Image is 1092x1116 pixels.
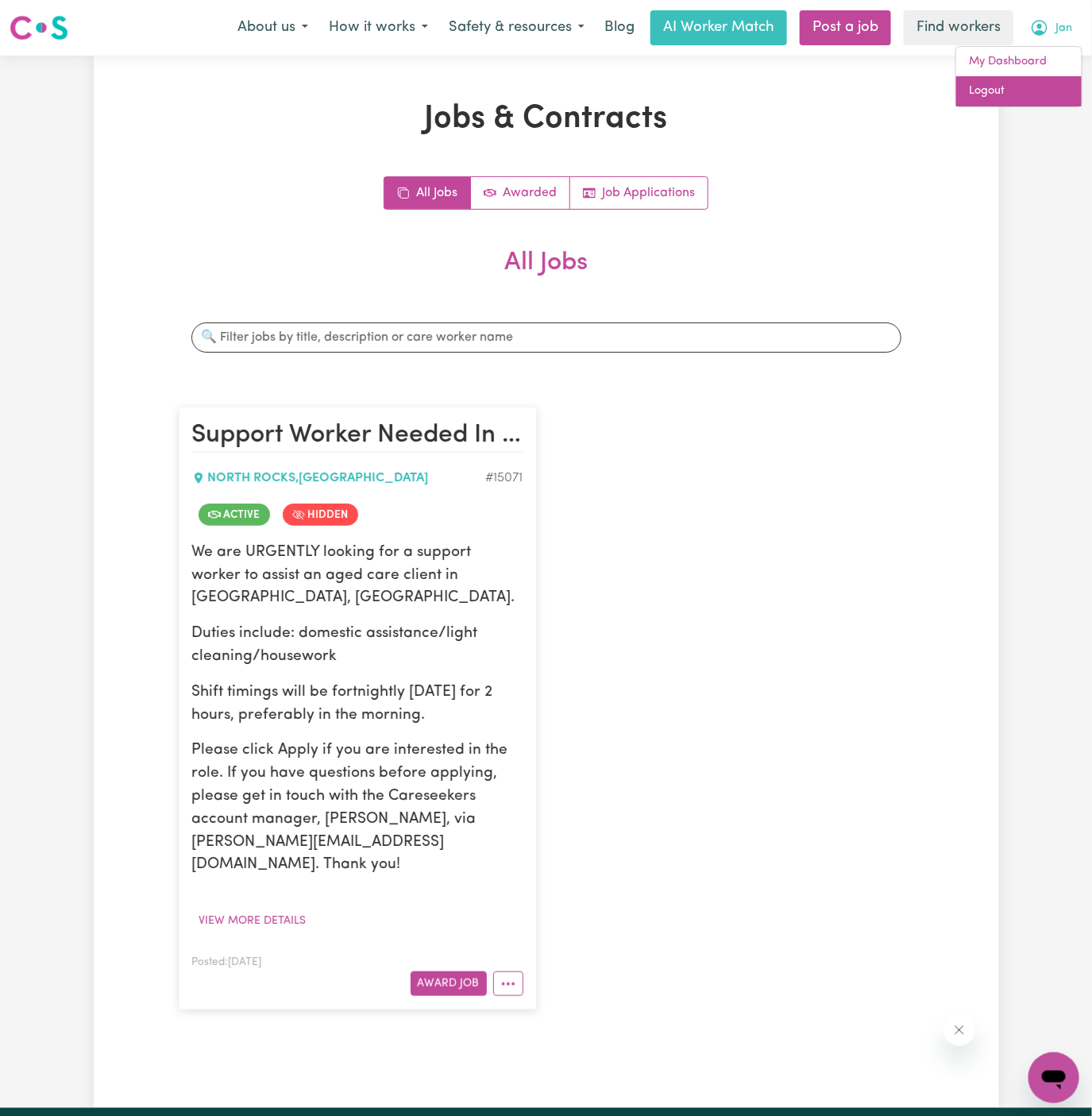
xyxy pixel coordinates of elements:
[955,46,1082,107] div: My Account
[192,420,523,452] h2: Support Worker Needed In North Rocks, NSW
[570,177,708,209] a: Job applications
[956,76,1082,106] a: Logout
[1020,11,1082,44] button: My Account
[283,504,358,526] span: Job is hidden
[438,11,595,44] button: Safety & resources
[411,971,487,996] button: Award Job
[10,10,68,46] a: Careseekers logo
[471,177,570,209] a: Active jobs
[10,11,96,24] span: Need any help?
[192,682,523,728] p: Shift timings will be fortnightly [DATE] for 2 hours, preferably in the morning.
[650,10,787,45] a: AI Worker Match
[179,100,914,138] h1: Jobs & Contracts
[486,469,523,488] div: Job ID #15071
[192,623,523,669] p: Duties include: domestic assistance/light cleaning/housework
[1055,20,1072,37] span: Jan
[10,14,68,42] img: Careseekers logo
[800,10,891,45] a: Post a job
[318,11,438,44] button: How it works
[199,504,270,526] span: Job is active
[191,322,901,353] input: 🔍 Filter jobs by title, description or care worker name
[192,469,486,488] div: NORTH ROCKS , [GEOGRAPHIC_DATA]
[493,971,523,996] button: More options
[595,10,644,45] a: Blog
[956,47,1082,77] a: My Dashboard
[192,957,262,967] span: Posted: [DATE]
[1028,1052,1079,1103] iframe: Button to launch messaging window
[943,1014,975,1046] iframe: Close message
[384,177,471,209] a: All jobs
[904,10,1013,45] a: Find workers
[192,542,523,610] p: We are URGENTLY looking for a support worker to assist an aged care client in [GEOGRAPHIC_DATA], ...
[227,11,318,44] button: About us
[179,248,914,303] h2: All Jobs
[192,909,314,933] button: View more details
[192,739,523,877] p: Please click Apply if you are interested in the role. If you have questions before applying, plea...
